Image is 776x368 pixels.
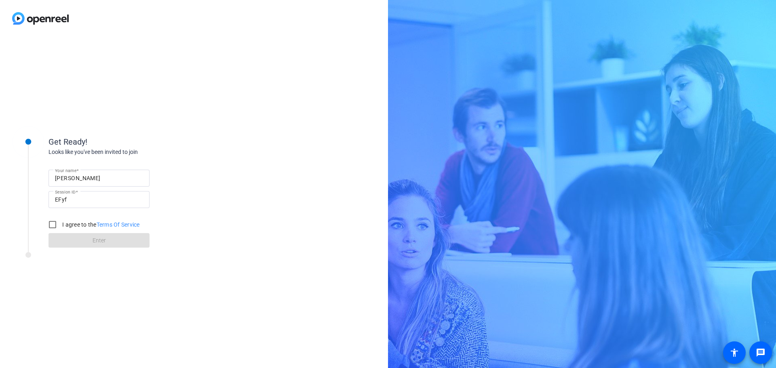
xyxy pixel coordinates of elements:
[55,189,76,194] mat-label: Session ID
[55,168,76,173] mat-label: Your name
[48,148,210,156] div: Looks like you've been invited to join
[730,348,739,357] mat-icon: accessibility
[756,348,765,357] mat-icon: message
[48,136,210,148] div: Get Ready!
[97,221,140,228] a: Terms Of Service
[61,221,140,229] label: I agree to the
